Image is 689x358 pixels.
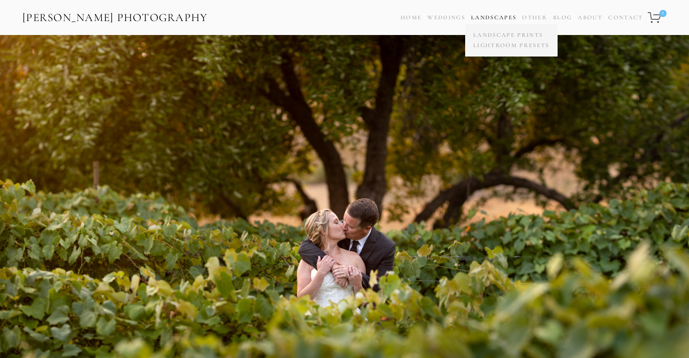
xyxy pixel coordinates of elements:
a: Landscapes [471,14,516,21]
a: About [578,11,602,24]
a: Blog [553,11,572,24]
a: Home [401,11,422,24]
span: 0 [659,10,667,17]
a: 0 items in cart [646,7,667,28]
a: Landscape Prints [471,30,552,40]
a: [PERSON_NAME] Photography [22,8,209,28]
a: Contact [608,11,643,24]
a: Weddings [427,14,465,21]
a: Other [522,14,547,21]
a: Lightroom Presets [471,40,552,51]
